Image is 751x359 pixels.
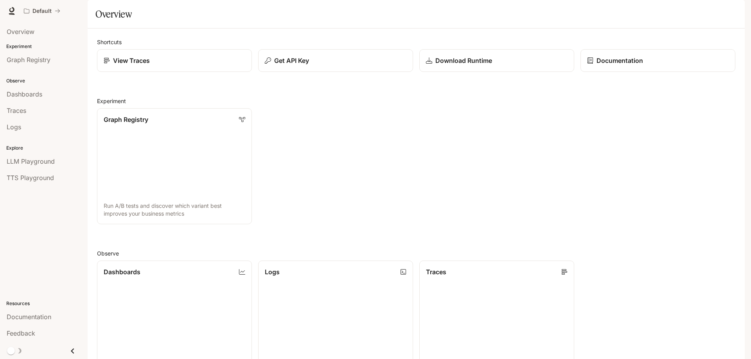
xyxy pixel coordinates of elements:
p: Dashboards [104,267,140,277]
h2: Observe [97,249,735,257]
h2: Shortcuts [97,38,735,46]
button: All workspaces [20,3,64,19]
p: Graph Registry [104,115,148,124]
p: Documentation [596,56,643,65]
a: View Traces [97,49,252,72]
h1: Overview [95,6,132,22]
button: Get API Key [258,49,413,72]
a: Documentation [580,49,735,72]
a: Graph RegistryRun A/B tests and discover which variant best improves your business metrics [97,108,252,224]
p: Logs [265,267,280,277]
p: Default [32,8,52,14]
p: Traces [426,267,446,277]
a: Download Runtime [419,49,574,72]
p: View Traces [113,56,150,65]
h2: Experiment [97,97,735,105]
p: Run A/B tests and discover which variant best improves your business metrics [104,202,245,218]
p: Download Runtime [435,56,492,65]
p: Get API Key [274,56,309,65]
